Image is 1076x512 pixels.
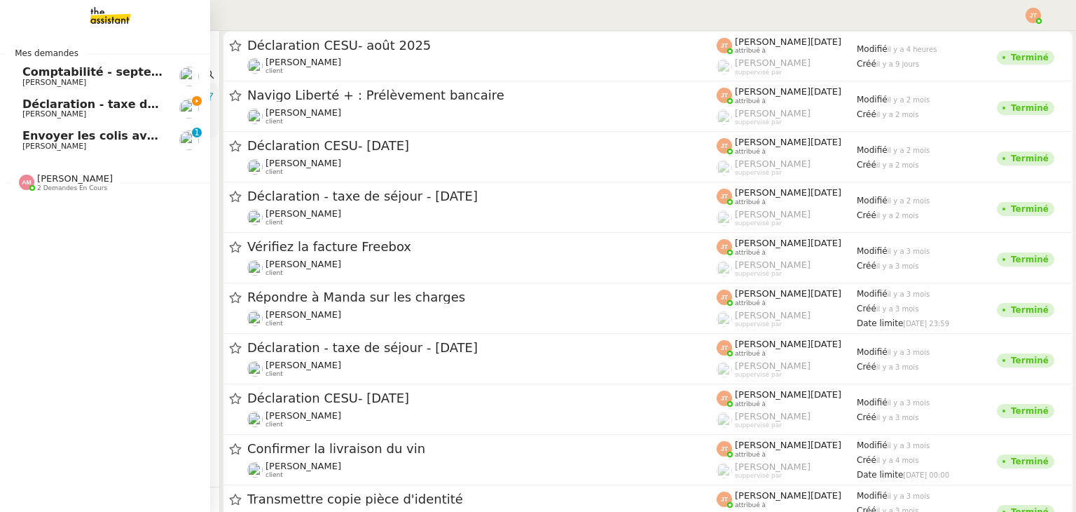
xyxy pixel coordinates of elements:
[265,57,341,67] span: [PERSON_NAME]
[857,160,876,170] span: Créé
[247,462,263,478] img: users%2F5wb7CaiUE6dOiPeaRcV8Mw5TCrI3%2Favatar%2F81010312-bfeb-45f9-b06f-91faae72560a
[717,310,857,328] app-user-label: suppervisé par
[717,59,732,74] img: users%2FoFdbodQ3TgNoWt9kP3GXAs5oaCq1%2Favatar%2Fprofile-pic.png
[247,410,717,429] app-user-detailed-label: client
[1011,53,1049,62] div: Terminé
[717,137,857,155] app-user-label: attribué à
[717,209,857,227] app-user-label: suppervisé par
[247,109,263,124] img: users%2F5wb7CaiUE6dOiPeaRcV8Mw5TCrI3%2Favatar%2F81010312-bfeb-45f9-b06f-91faae72560a
[247,159,263,175] img: users%2F5wb7CaiUE6dOiPeaRcV8Mw5TCrI3%2Favatar%2F81010312-bfeb-45f9-b06f-91faae72560a
[735,339,841,349] span: [PERSON_NAME][DATE]
[888,46,937,53] span: il y a 4 heures
[717,490,857,508] app-user-label: attribué à
[888,147,930,154] span: il y a 2 mois
[192,128,202,137] nz-badge-sup: 1
[735,400,766,408] span: attribué à
[247,190,717,203] span: Déclaration - taxe de séjour - [DATE]
[888,399,930,407] span: il y a 3 mois
[247,342,717,354] span: Déclaration - taxe de séjour - [DATE]
[857,145,888,155] span: Modifié
[735,137,841,147] span: [PERSON_NAME][DATE]
[717,411,857,429] app-user-label: suppervisé par
[717,462,857,480] app-user-label: suppervisé par
[717,463,732,478] img: users%2FoFdbodQ3TgNoWt9kP3GXAs5oaCq1%2Favatar%2Fprofile-pic.png
[265,370,283,378] span: client
[876,305,919,313] span: il y a 3 mois
[717,187,857,206] app-user-label: attribué à
[888,197,930,205] span: il y a 2 mois
[857,470,903,480] span: Date limite
[717,440,857,458] app-user-label: attribué à
[247,412,263,427] img: users%2F5wb7CaiUE6dOiPeaRcV8Mw5TCrI3%2Favatar%2F81010312-bfeb-45f9-b06f-91faae72560a
[857,109,876,119] span: Créé
[735,490,841,501] span: [PERSON_NAME][DATE]
[717,362,732,377] img: users%2FoFdbodQ3TgNoWt9kP3GXAs5oaCq1%2Favatar%2Fprofile-pic.png
[265,320,283,328] span: client
[888,442,930,450] span: il y a 3 mois
[717,108,857,126] app-user-label: suppervisé par
[717,492,732,507] img: svg
[265,158,341,168] span: [PERSON_NAME]
[735,159,811,169] span: [PERSON_NAME]
[37,173,113,184] span: [PERSON_NAME]
[22,142,86,151] span: [PERSON_NAME]
[247,89,717,102] span: Navigo Liberté + : Prélèvement bancaire
[19,175,34,190] img: svg
[247,57,717,75] app-user-detailed-label: client
[717,36,857,55] app-user-label: attribué à
[857,261,876,271] span: Créé
[717,159,857,177] app-user-label: suppervisé par
[717,339,857,357] app-user-label: attribué à
[735,462,811,472] span: [PERSON_NAME]
[247,241,717,253] span: Vérifiez la facture Freebox
[717,391,732,406] img: svg
[22,65,219,79] span: Comptabilité - septembre 2025
[735,198,766,206] span: attribué à
[735,97,766,105] span: attribué à
[717,340,732,356] img: svg
[1011,154,1049,163] div: Terminé
[717,389,857,407] app-user-label: attribué à
[735,169,782,177] span: suppervisé par
[735,310,811,321] span: [PERSON_NAME]
[265,421,283,429] span: client
[857,246,888,256] span: Modifié
[265,107,341,118] span: [PERSON_NAME]
[247,311,263,326] img: users%2F5wb7CaiUE6dOiPeaRcV8Mw5TCrI3%2Favatar%2F81010312-bfeb-45f9-b06f-91faae72560a
[903,471,949,479] span: [DATE] 00:00
[717,38,732,53] img: svg
[857,44,888,54] span: Modifié
[876,414,919,422] span: il y a 3 mois
[247,493,717,506] span: Transmettre copie pièce d'identité
[888,492,930,500] span: il y a 3 mois
[888,248,930,255] span: il y a 3 mois
[265,67,283,75] span: client
[717,288,857,306] app-user-label: attribué à
[717,290,732,305] img: svg
[857,289,888,299] span: Modifié
[6,46,87,60] span: Mes demandes
[888,349,930,356] span: il y a 3 mois
[194,128,200,140] p: 1
[265,208,341,219] span: [PERSON_NAME]
[1011,255,1049,264] div: Terminé
[717,412,732,428] img: users%2FoFdbodQ3TgNoWt9kP3GXAs5oaCq1%2Favatar%2Fprofile-pic.png
[857,440,888,450] span: Modifié
[735,389,841,400] span: [PERSON_NAME][DATE]
[265,259,341,269] span: [PERSON_NAME]
[717,88,732,103] img: svg
[265,168,283,176] span: client
[857,455,876,465] span: Créé
[888,290,930,298] span: il y a 3 mois
[247,140,717,152] span: Déclaration CESU- [DATE]
[888,96,930,104] span: il y a 2 mois
[735,119,782,126] span: suppervisé par
[735,108,811,119] span: [PERSON_NAME]
[735,220,782,227] span: suppervisé par
[247,259,717,277] app-user-detailed-label: client
[717,261,732,276] img: users%2FoFdbodQ3TgNoWt9kP3GXAs5oaCq1%2Favatar%2Fprofile-pic.png
[265,118,283,126] span: client
[247,392,717,405] span: Déclaration CESU- [DATE]
[247,58,263,74] img: users%2F5wb7CaiUE6dOiPeaRcV8Mw5TCrI3%2Favatar%2F81010312-bfeb-45f9-b06f-91faae72560a
[717,86,857,105] app-user-label: attribué à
